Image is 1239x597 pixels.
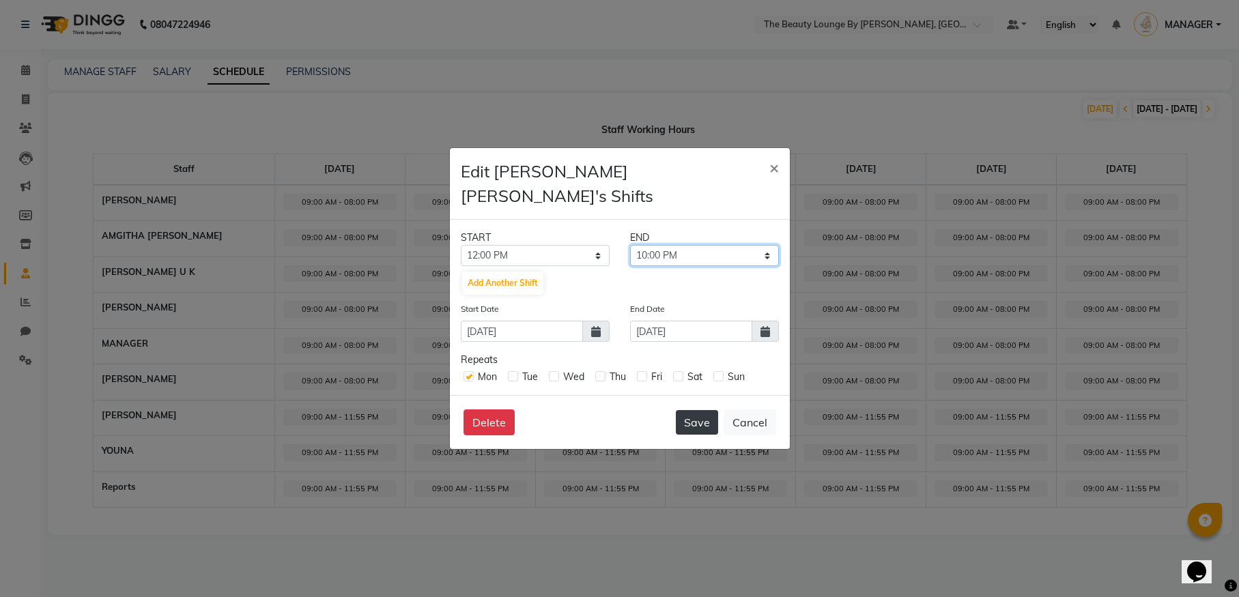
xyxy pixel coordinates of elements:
span: Sun [728,370,745,383]
iframe: chat widget [1182,542,1225,583]
button: Delete [464,409,515,435]
label: Start Date [461,303,499,315]
span: Sat [687,370,702,383]
span: × [769,157,779,177]
span: Wed [563,370,584,383]
div: Repeats [461,353,779,367]
button: Save [676,410,718,435]
input: yyyy-mm-dd [630,321,752,342]
span: Mon [478,370,497,383]
h4: Edit [PERSON_NAME] [PERSON_NAME]'s Shifts [461,159,758,208]
span: Fri [651,370,662,383]
button: Cancel [724,409,776,435]
span: Thu [610,370,626,383]
button: Close [758,148,790,186]
span: Tue [522,370,538,383]
button: Add Another Shift [462,272,543,295]
input: yyyy-mm-dd [461,321,583,342]
div: START [451,231,620,245]
div: END [620,231,789,245]
label: End Date [630,303,665,315]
